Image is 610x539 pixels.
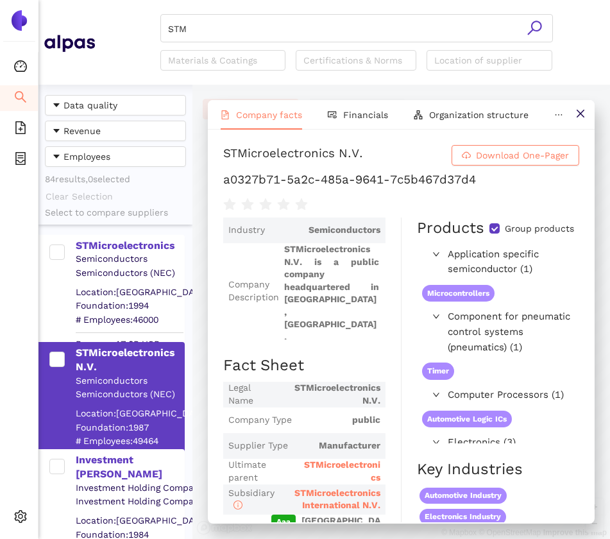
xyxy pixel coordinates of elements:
[527,20,543,36] span: search
[419,509,506,525] span: Electronics Industry
[52,126,61,137] span: caret-down
[64,150,110,164] span: Employees
[76,495,183,508] div: Investment Holding Companies (NEC)
[452,145,579,166] button: cloud-downloadDownload One-Pager
[76,375,183,388] div: Semiconductors
[414,110,423,119] span: apartment
[417,385,578,406] div: Computer Processors (1)
[76,435,183,448] span: # Employees: 49464
[554,110,563,119] span: ellipsis
[233,501,242,509] span: info-circle
[45,95,186,116] button: caret-downData quality
[223,198,236,211] span: star
[76,300,183,312] span: Foundation: 1994
[236,110,302,120] span: Company facts
[76,314,183,327] span: # Employees: 46000
[429,110,529,120] span: Organization structure
[76,286,183,299] div: Location: [GEOGRAPHIC_DATA]
[14,55,27,81] span: dashboard
[417,218,484,239] div: Products
[241,198,254,211] span: star
[294,488,380,511] span: STMicroelectronics International N.V.
[284,243,380,339] span: STMicroelectronics N.V. is a public company headquartered in [GEOGRAPHIC_DATA], [GEOGRAPHIC_DATA]...
[223,355,385,377] h2: Fact Sheet
[14,148,27,173] span: container
[228,278,279,304] span: Company Description
[14,86,27,112] span: search
[228,382,275,407] span: Legal Name
[76,388,183,401] div: Semiconductors (NEC)
[575,108,586,119] span: close
[280,382,380,407] span: STMicroelectronics N.V.
[223,145,363,166] div: STMicroelectronics N.V.
[476,148,569,162] span: Download One-Pager
[76,253,183,266] div: Semiconductors
[52,152,61,162] span: caret-down
[422,285,495,302] span: Microcontrollers
[448,309,573,355] span: Component for pneumatic control systems (pneumatics) (1)
[328,110,337,119] span: fund-view
[448,388,573,403] span: Computer Processors (1)
[432,391,440,398] span: right
[14,117,27,142] span: file-add
[417,459,579,481] h2: Key Industries
[432,438,440,446] span: right
[76,453,183,482] div: Investment [PERSON_NAME]
[14,506,27,531] span: setting
[9,10,30,31] img: Logo
[422,363,454,380] span: Timer
[76,346,183,375] div: STMicroelectronics N.V.
[228,521,266,534] span: Location
[566,100,595,129] button: close
[432,312,440,320] span: right
[45,146,186,167] button: caret-downEmployees
[343,110,388,120] span: Financials
[44,30,95,56] img: Homepage
[45,174,130,184] span: 84 results, 0 selected
[76,515,183,527] div: Location: [GEOGRAPHIC_DATA]
[462,151,471,161] span: cloud-download
[228,414,292,427] span: Company Type
[228,459,294,484] span: Ultimate parent
[422,411,512,428] span: Automotive Logic ICs
[295,198,308,211] span: star
[64,124,101,138] span: Revenue
[417,432,578,453] div: Electronics (3)
[228,224,265,237] span: Industry
[76,267,183,280] div: Semiconductors (NEC)
[500,223,579,235] span: Group products
[270,224,380,237] span: Semiconductors
[221,110,230,119] span: file-text
[76,422,183,434] span: Foundation: 1987
[448,435,573,450] span: Electronics (3)
[293,440,380,452] span: Manufacturer
[45,186,121,207] button: Clear Selection
[76,407,183,420] div: Location: [GEOGRAPHIC_DATA]
[417,244,578,280] div: Application specific semiconductor (1)
[417,307,578,357] div: Component for pneumatic control systems (pneumatics) (1)
[228,488,275,511] span: Subsidiary
[45,121,186,141] button: caret-downRevenue
[45,207,186,219] div: Select to compare suppliers
[297,414,380,427] span: public
[64,98,117,112] span: Data quality
[419,488,507,504] span: Automotive Industry
[277,198,290,211] span: star
[448,247,573,277] span: Application specific semiconductor (1)
[223,171,579,188] h1: a0327b71-5a2c-485a-9641-7c5b467d37d4
[76,239,183,253] div: STMicroelectronics
[300,459,380,484] span: STMicroelectronics
[52,101,61,111] span: caret-down
[228,440,288,452] span: Supplier Type
[76,482,183,495] div: Investment Holding Companies
[432,250,440,258] span: right
[259,198,272,211] span: star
